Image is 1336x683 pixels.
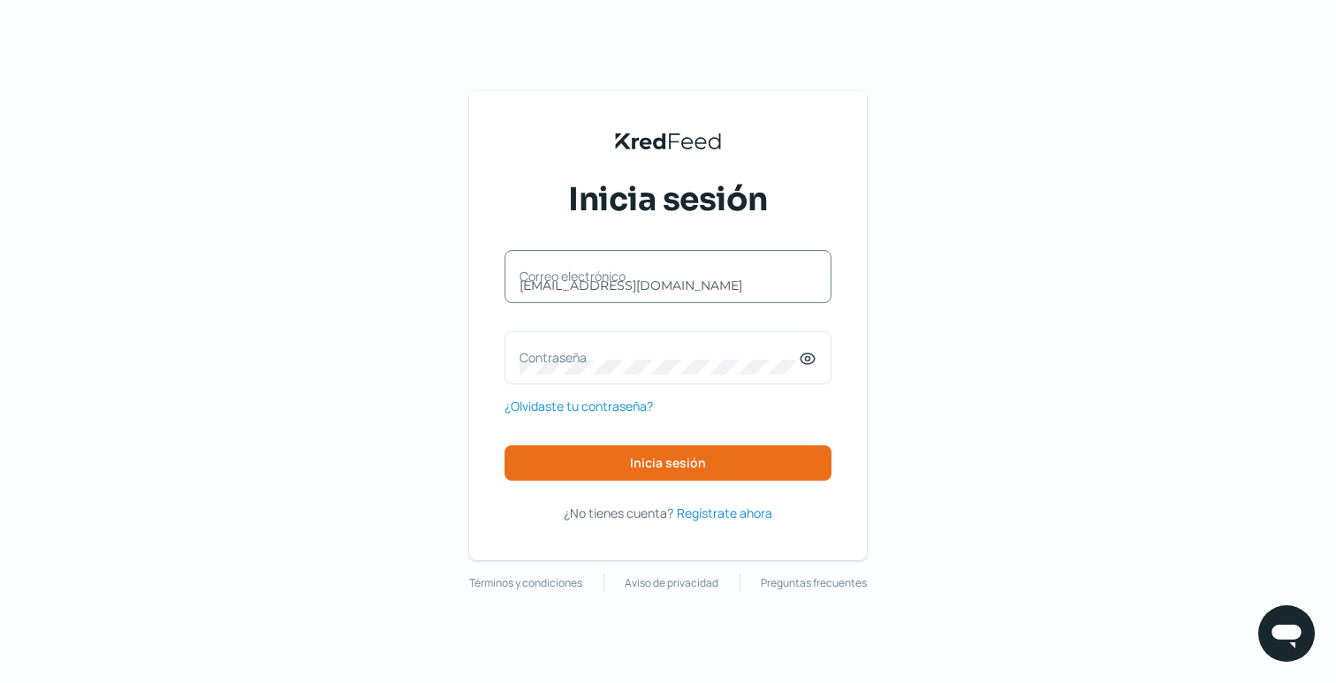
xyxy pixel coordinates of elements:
[564,505,673,521] span: ¿No tienes cuenta?
[505,395,653,417] a: ¿Olvidaste tu contraseña?
[520,268,799,285] label: Correo electrónico
[677,502,772,524] a: Regístrate ahora
[761,573,867,593] a: Preguntas frecuentes
[505,445,831,481] button: Inicia sesión
[1269,616,1304,651] img: chatIcon
[630,457,706,469] span: Inicia sesión
[469,573,582,593] a: Términos y condiciones
[568,178,768,222] span: Inicia sesión
[625,573,718,593] a: Aviso de privacidad
[520,349,799,366] label: Contraseña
